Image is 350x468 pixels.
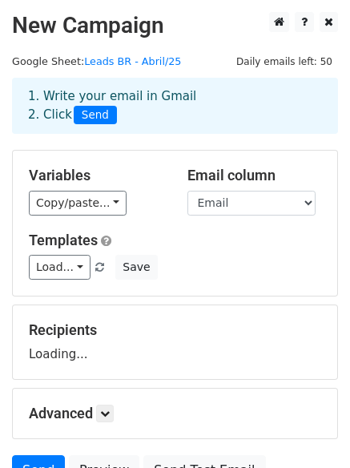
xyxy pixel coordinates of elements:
a: Leads BR - Abril/25 [84,55,181,67]
h5: Email column [187,167,322,184]
a: Load... [29,255,91,280]
small: Google Sheet: [12,55,181,67]
a: Copy/paste... [29,191,127,216]
a: Daily emails left: 50 [231,55,338,67]
div: 1. Write your email in Gmail 2. Click [16,87,334,124]
a: Templates [29,232,98,248]
span: Daily emails left: 50 [231,53,338,71]
h2: New Campaign [12,12,338,39]
span: Send [74,106,117,125]
h5: Variables [29,167,163,184]
button: Save [115,255,157,280]
div: Loading... [29,321,321,363]
h5: Recipients [29,321,321,339]
h5: Advanced [29,405,321,422]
